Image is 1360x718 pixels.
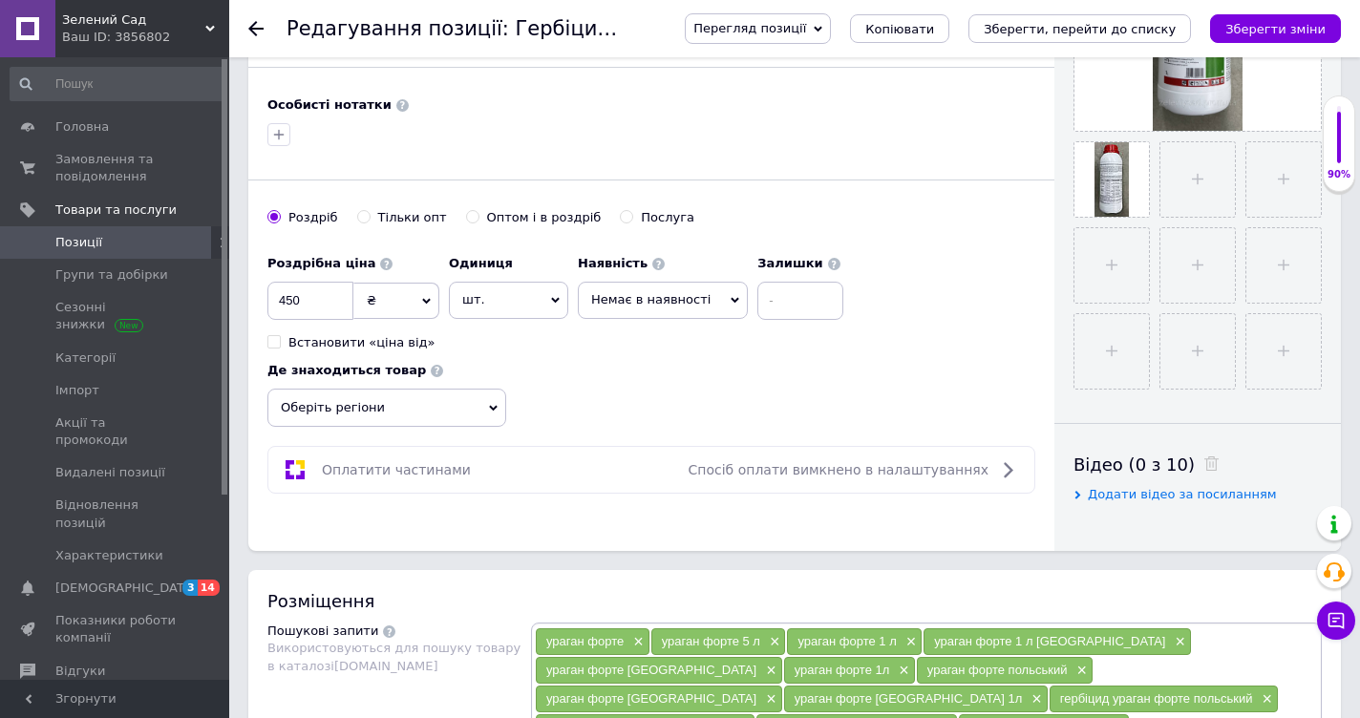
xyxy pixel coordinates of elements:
i: Зберегти зміни [1225,22,1326,36]
span: Перегляд позиції [693,21,806,35]
span: Акції та промокоди [55,414,177,449]
div: Розміщення [267,589,1322,613]
span: Зелений Сад [62,11,205,29]
button: Копіювати [850,14,949,43]
span: × [765,634,780,650]
span: ураган форте 5 л [662,634,760,648]
h1: Редагування позиції: Гербіцид Ураган Форте 1л Singenta [287,17,891,40]
div: Тільки опт [378,209,447,226]
span: ураган форте [GEOGRAPHIC_DATA] [546,691,756,706]
span: × [628,634,644,650]
span: × [761,691,776,707]
input: Пошук [10,67,225,101]
button: Зберегти, перейти до списку [968,14,1191,43]
span: Оберіть регіони [267,389,506,427]
span: Головна [55,118,109,136]
button: Чат з покупцем [1317,602,1355,640]
span: 14 [198,580,220,596]
span: Додати відео за посиланням [1088,487,1277,501]
span: Використовуються для пошуку товару в каталозі [DOMAIN_NAME] [267,641,521,672]
span: Товари та послуги [55,201,177,219]
span: Характеристики [55,547,163,564]
b: Де знаходиться товар [267,363,426,377]
span: шт. [449,282,568,318]
strong: Головні переваги препарату: [19,56,198,71]
div: Пошукові запити [267,623,378,640]
span: × [761,663,776,679]
div: Повернутися назад [248,21,264,36]
p: • Найвища розчинність серед гліфосатів • Надзвичайно швидка дія (завдяки новому змочувачу) • Не з... [19,88,747,187]
span: 3 [182,580,198,596]
span: ураган форте польський [927,663,1068,677]
span: ураган форте [GEOGRAPHIC_DATA] [546,663,756,677]
span: Відео (0 з 10) [1073,454,1195,475]
span: Категорії [55,349,116,367]
span: Замовлення та повідомлення [55,151,177,185]
span: Позиції [55,234,102,251]
div: Оптом і в роздріб [487,209,602,226]
strong: Гербіцид Ураган Форте 500 SL 1л Singenta PL [19,21,319,36]
div: Роздріб [288,209,338,226]
span: × [902,634,917,650]
body: Редактор, 965BD2AD-1937-48DA-A434-8F6AEFBE33A9 [19,19,747,699]
div: Ваш ID: 3856802 [62,29,229,46]
span: × [1027,691,1042,707]
input: - [757,282,843,320]
span: Показники роботи компанії [55,612,177,646]
span: [DEMOGRAPHIC_DATA] [55,580,197,597]
div: Послуга [641,209,694,226]
span: Імпорт [55,382,99,399]
span: Копіювати [865,22,934,36]
span: × [894,663,909,679]
span: ураган форте 1 л [797,634,896,648]
span: × [1170,634,1185,650]
div: 90% [1324,168,1354,181]
span: × [1072,663,1087,679]
span: Відгуки [55,663,105,680]
span: Видалені позиції [55,464,165,481]
span: гербіцид ураган форте польський [1060,691,1253,706]
span: ураган форте [546,634,624,648]
input: 0 [267,282,353,320]
span: ураган форте 1л [795,663,890,677]
b: Наявність [578,256,648,270]
span: Немає в наявності [591,292,711,306]
p: ЗАСТОСУВАННЯ [19,200,747,220]
span: Відновлення позицій [55,496,177,531]
b: Залишки [757,256,822,270]
span: ₴ [367,293,376,307]
button: Зберегти зміни [1210,14,1341,43]
i: Зберегти, перейти до списку [984,22,1176,36]
span: Групи та добірки [55,266,168,284]
div: 90% Якість заповнення [1323,95,1355,192]
b: Роздрібна ціна [267,256,375,270]
b: Особисті нотатки [267,97,392,112]
span: ураган форте [GEOGRAPHIC_DATA] 1л [795,691,1023,706]
span: Спосіб оплати вимкнено в налаштуваннях [689,462,988,477]
span: Оплатити частинами [322,462,471,477]
span: ураган форте 1 л [GEOGRAPHIC_DATA] [934,634,1165,648]
b: Одиниця [449,256,513,270]
span: × [1258,691,1273,707]
div: Встановити «ціна від» [288,334,436,351]
span: Сезонні знижки [55,299,177,333]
